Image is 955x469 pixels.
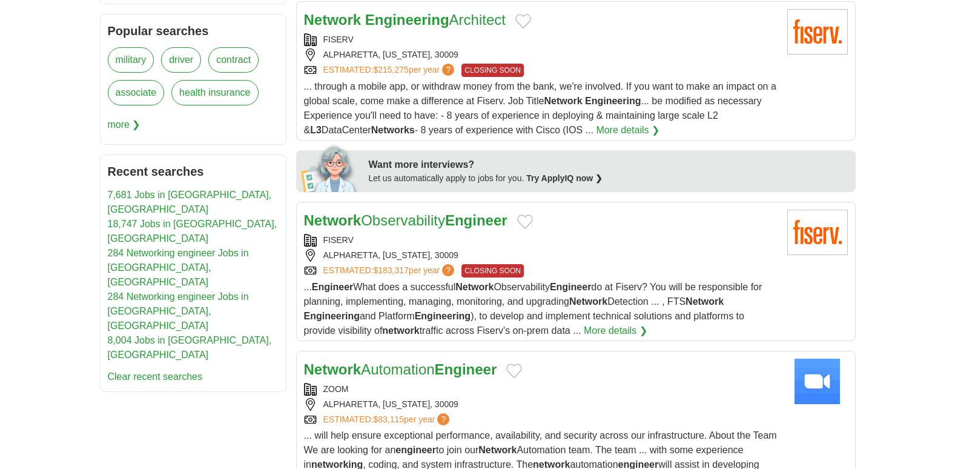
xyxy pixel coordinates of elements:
span: ... What does a successful Observability do at Fiserv? You will be responsible for planning, impl... [304,282,762,336]
img: Fiserv logo [787,210,848,255]
button: Add to favorite jobs [506,364,522,378]
strong: Engineering [365,12,449,28]
strong: Engineer [445,212,507,228]
strong: Engineer [550,282,591,292]
strong: Engineering [585,96,641,106]
div: ALPHARETTA, [US_STATE], 30009 [304,249,778,262]
a: More details ❯ [584,324,647,338]
img: Fiserv logo [787,9,848,55]
div: Want more interviews? [369,158,848,172]
a: contract [208,47,259,73]
a: ESTIMATED:$83,115per year? [323,413,452,426]
strong: Network [304,361,362,378]
a: Network EngineeringArchitect [304,12,506,28]
span: CLOSING SOON [461,64,524,77]
a: health insurance [171,80,258,105]
a: 18,747 Jobs in [GEOGRAPHIC_DATA], [GEOGRAPHIC_DATA] [108,219,277,244]
strong: L3 [310,125,322,135]
a: ESTIMATED:$183,317per year? [323,264,457,278]
a: 7,681 Jobs in [GEOGRAPHIC_DATA], [GEOGRAPHIC_DATA] [108,190,272,215]
a: 284 Networking engineer Jobs in [GEOGRAPHIC_DATA], [GEOGRAPHIC_DATA] [108,291,249,331]
a: driver [161,47,201,73]
strong: Engineering [415,311,471,321]
strong: Networks [371,125,415,135]
a: FISERV [323,35,354,44]
strong: Network [569,296,607,307]
span: more ❯ [108,113,140,137]
a: 284 Networking engineer Jobs in [GEOGRAPHIC_DATA], [GEOGRAPHIC_DATA] [108,248,249,287]
a: Clear recent searches [108,371,203,382]
span: CLOSING SOON [461,264,524,278]
span: ? [442,64,454,76]
a: Try ApplyIQ now ❯ [526,173,603,183]
strong: Engineer [435,361,497,378]
span: ? [442,264,454,276]
a: associate [108,80,165,105]
span: ... through a mobile app, or withdraw money from the bank, we're involved. If you want to make an... [304,81,776,135]
strong: network [382,325,419,336]
a: ZOOM [323,384,349,394]
strong: Network [455,282,494,292]
span: $215,275 [373,65,408,75]
img: apply-iq-scientist.png [301,144,360,192]
div: Let us automatically apply to jobs for you. [369,172,848,185]
span: ? [437,413,449,425]
strong: Network [304,212,362,228]
a: More details ❯ [596,123,659,138]
a: FISERV [323,235,354,245]
span: $183,317 [373,265,408,275]
h2: Popular searches [108,22,279,40]
strong: Network [686,296,724,307]
strong: Engineering [304,311,360,321]
a: NetworkAutomationEngineer [304,361,497,378]
a: NetworkObservabilityEngineer [304,212,507,228]
span: $83,115 [373,414,404,424]
strong: Engineer [312,282,353,292]
strong: Network [544,96,582,106]
div: ALPHARETTA, [US_STATE], 30009 [304,398,778,411]
a: ESTIMATED:$215,275per year? [323,64,457,77]
strong: engineer [395,445,436,455]
button: Add to favorite jobs [517,215,533,229]
a: 8,004 Jobs in [GEOGRAPHIC_DATA], [GEOGRAPHIC_DATA] [108,335,272,360]
strong: Network [304,12,362,28]
button: Add to favorite jobs [515,14,531,28]
a: military [108,47,154,73]
strong: Network [478,445,517,455]
img: Zoom logo [787,359,848,404]
h2: Recent searches [108,162,279,181]
div: ALPHARETTA, [US_STATE], 30009 [304,48,778,61]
